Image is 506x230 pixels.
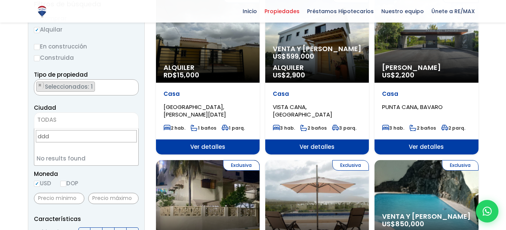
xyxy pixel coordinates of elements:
[36,130,137,142] input: Search
[34,104,56,112] span: Ciudad
[273,51,314,61] span: US$
[395,70,414,80] span: 2,200
[37,116,57,124] span: TODAS
[273,90,361,98] p: Casa
[34,55,40,61] input: Construida
[382,64,471,71] span: [PERSON_NAME]
[332,125,356,131] span: 3 parq.
[34,193,84,204] input: Precio mínimo
[273,45,361,53] span: Venta y [PERSON_NAME]
[35,5,49,18] img: Logo de REMAX
[44,83,95,91] span: Seleccionados: 1
[382,219,424,228] span: US$
[34,53,139,62] label: Construida
[164,70,199,80] span: RD$
[38,82,42,89] span: ×
[177,70,199,80] span: 15,000
[34,25,139,34] label: Alquilar
[60,179,78,188] label: DOP
[191,125,216,131] span: 1 baños
[382,213,471,220] span: Venta y [PERSON_NAME]
[428,6,478,17] span: Únete a RE/MAX
[265,139,369,154] span: Ver detalles
[60,181,66,187] input: DOP
[286,70,305,80] span: 2,900
[273,70,305,80] span: US$
[34,181,40,187] input: USD
[156,139,260,154] span: Ver detalles
[34,151,138,165] li: No results found
[375,139,478,154] span: Ver detalles
[286,51,314,61] span: 599,000
[441,125,465,131] span: 2 parq.
[34,71,88,79] span: Tipo de propiedad
[164,103,226,118] span: [GEOGRAPHIC_DATA], [PERSON_NAME][DATE]
[239,6,261,17] span: Inicio
[37,82,44,89] button: Remove item
[223,160,260,171] span: Exclusiva
[88,193,139,204] input: Precio máximo
[273,64,361,71] span: Alquiler
[382,103,443,111] span: PUNTA CANA, BAVARO
[300,125,327,131] span: 2 baños
[34,115,138,125] span: TODAS
[34,112,139,129] span: TODAS
[34,42,139,51] label: En construcción
[410,125,436,131] span: 2 baños
[273,103,332,118] span: VISTA CANA, [GEOGRAPHIC_DATA]
[34,44,40,50] input: En construcción
[261,6,303,17] span: Propiedades
[378,6,428,17] span: Nuestro equipo
[34,80,38,96] textarea: Search
[273,125,295,131] span: 3 hab.
[222,125,245,131] span: 1 parq.
[382,70,414,80] span: US$
[332,160,369,171] span: Exclusiva
[164,64,252,71] span: Alquiler
[130,82,134,89] span: ×
[382,90,471,98] p: Casa
[34,179,51,188] label: USD
[303,6,378,17] span: Préstamos Hipotecarios
[34,214,139,224] p: Características
[164,125,185,131] span: 2 hab.
[395,219,424,228] span: 850,000
[34,27,40,33] input: Alquilar
[164,90,252,98] p: Casa
[34,169,139,179] span: Moneda
[442,160,478,171] span: Exclusiva
[382,125,404,131] span: 3 hab.
[36,82,95,92] li: CASA
[130,82,135,89] button: Remove all items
